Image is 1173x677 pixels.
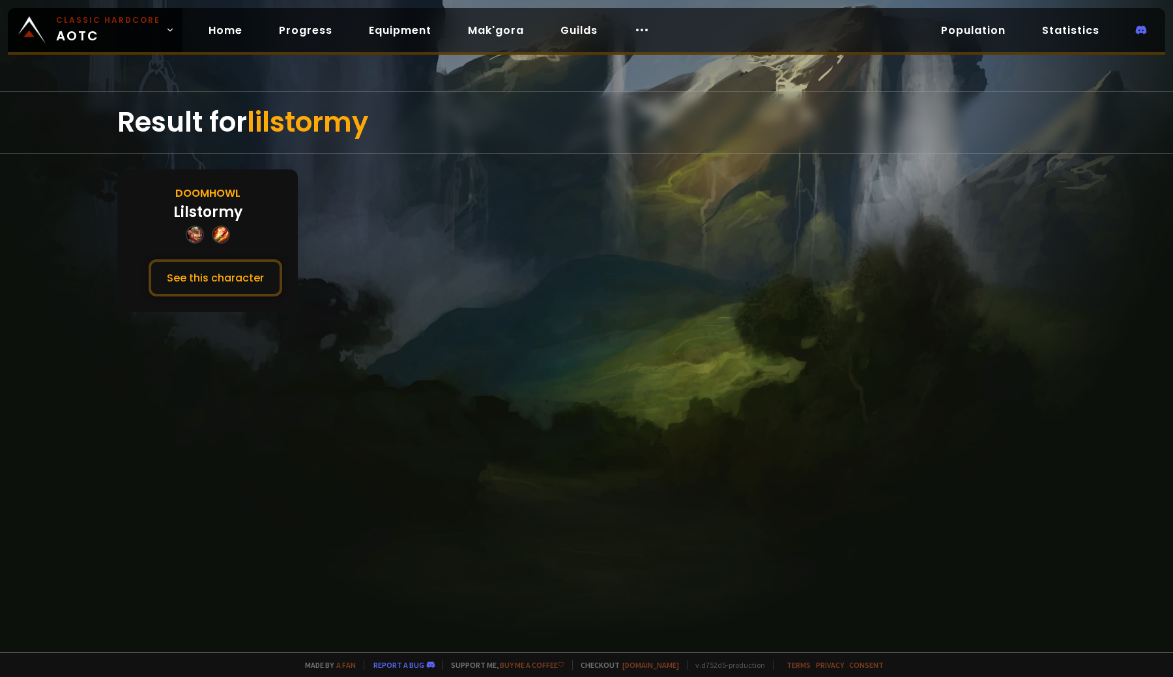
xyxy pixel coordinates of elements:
[687,660,765,670] span: v. d752d5 - production
[149,259,282,296] button: See this character
[500,660,564,670] a: Buy me a coffee
[1032,17,1110,44] a: Statistics
[358,17,442,44] a: Equipment
[931,17,1016,44] a: Population
[849,660,884,670] a: Consent
[572,660,679,670] span: Checkout
[550,17,608,44] a: Guilds
[173,201,242,223] div: Lilstormy
[622,660,679,670] a: [DOMAIN_NAME]
[117,92,1056,153] div: Result for
[373,660,424,670] a: Report a bug
[56,14,160,46] span: AOTC
[198,17,253,44] a: Home
[297,660,356,670] span: Made by
[816,660,844,670] a: Privacy
[56,14,160,26] small: Classic Hardcore
[442,660,564,670] span: Support me,
[8,8,182,52] a: Classic HardcoreAOTC
[336,660,356,670] a: a fan
[247,103,368,141] span: lilstormy
[787,660,811,670] a: Terms
[175,185,240,201] div: Doomhowl
[268,17,343,44] a: Progress
[457,17,534,44] a: Mak'gora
